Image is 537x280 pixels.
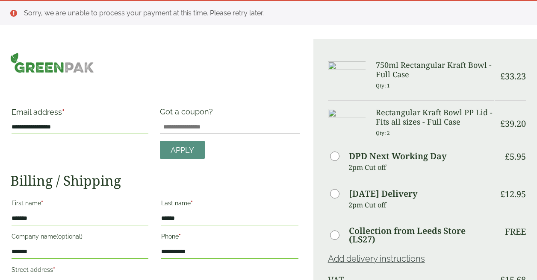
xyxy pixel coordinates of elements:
[348,198,494,211] p: 2pm Cut off
[349,190,417,198] label: [DATE] Delivery
[10,172,300,189] h2: Billing / Shipping
[349,227,494,244] label: Collection from Leeds Store (LS27)
[161,197,298,212] label: Last name
[41,200,43,207] abbr: required
[12,197,148,212] label: First name
[500,188,526,200] bdi: 12.95
[53,266,55,273] abbr: required
[500,70,505,82] span: £
[12,264,148,278] label: Street address
[500,118,526,129] bdi: 39.20
[12,230,148,245] label: Company name
[24,8,523,18] li: Sorry, we are unable to process your payment at this time. Please retry later.
[56,233,83,240] span: (optional)
[376,61,494,79] h3: 750ml Rectangular Kraft Bowl - Full Case
[500,70,526,82] bdi: 33.23
[328,254,425,264] a: Add delivery instructions
[348,161,494,174] p: 2pm Cut off
[179,233,181,240] abbr: required
[171,146,194,155] span: Apply
[500,118,505,129] span: £
[500,188,505,200] span: £
[160,141,205,159] a: Apply
[160,107,216,120] label: Got a coupon?
[505,227,526,237] p: Free
[191,200,193,207] abbr: required
[349,152,446,160] label: DPD Next Working Day
[161,230,298,245] label: Phone
[12,108,148,120] label: Email address
[62,108,65,117] abbr: required
[10,52,94,73] img: GreenPak Supplies
[376,82,390,89] small: Qty: 1
[505,151,526,162] bdi: 5.95
[376,108,494,126] h3: Rectangular Kraft Bowl PP Lid - Fits all sizes - Full Case
[505,151,510,162] span: £
[376,130,390,136] small: Qty: 2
